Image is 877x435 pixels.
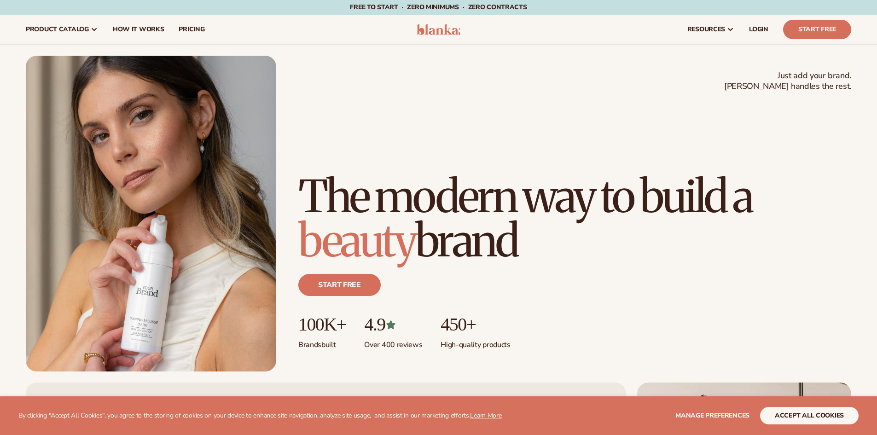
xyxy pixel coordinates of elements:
img: logo [417,24,460,35]
button: Manage preferences [675,407,749,424]
p: 4.9 [364,314,422,335]
a: Start free [298,274,381,296]
p: Brands built [298,335,346,350]
p: By clicking "Accept All Cookies", you agree to the storing of cookies on your device to enhance s... [18,412,502,420]
p: High-quality products [441,335,510,350]
span: resources [687,26,725,33]
h1: The modern way to build a brand [298,174,851,263]
p: 100K+ [298,314,346,335]
a: LOGIN [742,15,776,44]
p: 450+ [441,314,510,335]
a: resources [680,15,742,44]
span: How It Works [113,26,164,33]
span: product catalog [26,26,89,33]
img: Female holding tanning mousse. [26,56,276,371]
a: pricing [171,15,212,44]
a: Start Free [783,20,851,39]
span: Free to start · ZERO minimums · ZERO contracts [350,3,527,12]
p: Over 400 reviews [364,335,422,350]
span: Manage preferences [675,411,749,420]
a: Learn More [470,411,501,420]
span: beauty [298,213,415,268]
button: accept all cookies [760,407,859,424]
a: product catalog [18,15,105,44]
span: Just add your brand. [PERSON_NAME] handles the rest. [724,70,851,92]
span: pricing [179,26,204,33]
span: LOGIN [749,26,768,33]
a: How It Works [105,15,172,44]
